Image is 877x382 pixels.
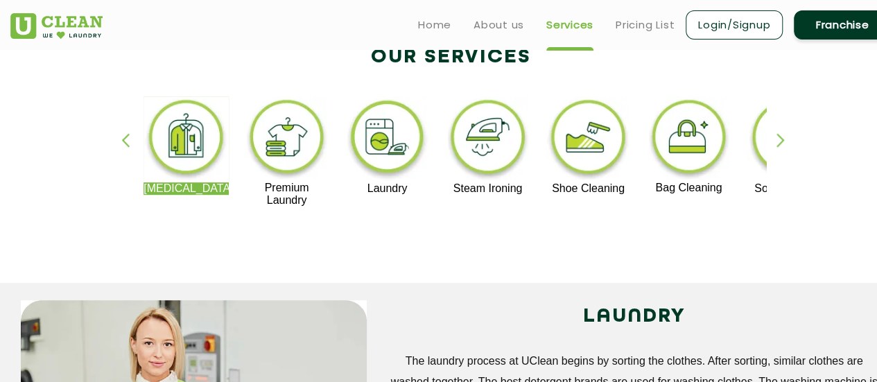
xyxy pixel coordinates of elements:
a: About us [474,17,524,33]
a: Services [546,17,593,33]
img: steam_ironing_11zon.webp [445,96,530,182]
p: Sofa Cleaning [747,182,832,195]
a: Home [418,17,451,33]
p: Bag Cleaning [646,182,731,194]
img: dry_cleaning_11zon.webp [144,96,229,182]
img: UClean Laundry and Dry Cleaning [10,13,103,39]
p: Laundry [345,182,430,195]
p: Premium Laundry [244,182,329,207]
p: Shoe Cleaning [546,182,631,195]
img: bag_cleaning_11zon.webp [646,96,731,182]
a: Pricing List [616,17,675,33]
img: sofa_cleaning_11zon.webp [747,96,832,182]
img: premium_laundry_cleaning_11zon.webp [244,96,329,182]
p: Steam Ironing [445,182,530,195]
img: laundry_cleaning_11zon.webp [345,96,430,182]
p: [MEDICAL_DATA] [144,182,229,195]
img: shoe_cleaning_11zon.webp [546,96,631,182]
a: Login/Signup [686,10,783,40]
